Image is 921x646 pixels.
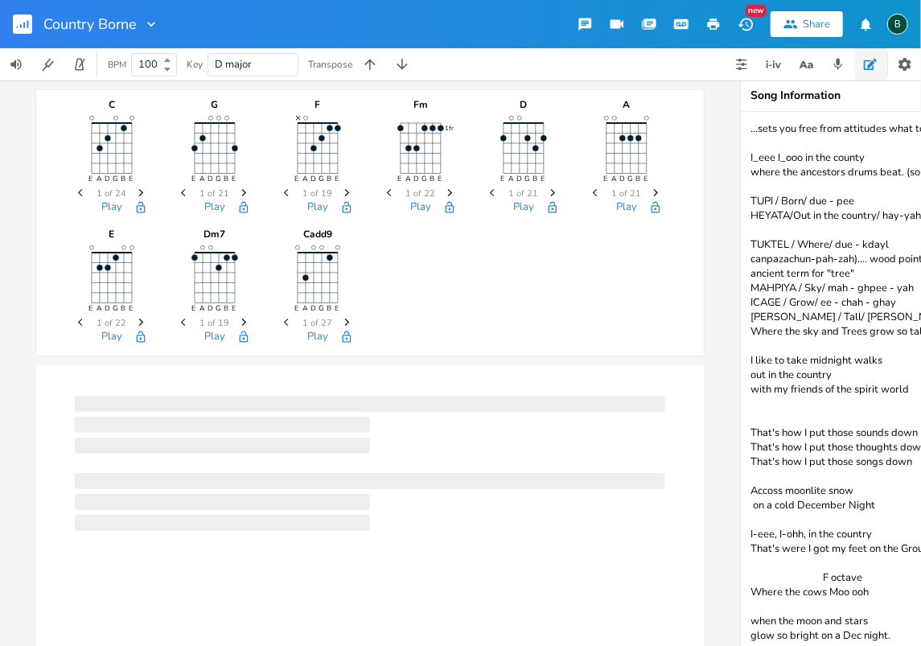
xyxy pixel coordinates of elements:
[307,201,328,215] button: Play
[303,304,309,314] text: A
[398,175,402,184] text: E
[224,304,229,314] text: B
[525,175,531,184] text: G
[730,10,762,39] button: New
[501,175,505,184] text: E
[204,331,225,344] button: Play
[612,189,642,198] span: 1 of 21
[586,100,667,109] div: A
[335,304,339,314] text: E
[327,175,332,184] text: B
[644,175,648,184] text: E
[406,189,436,198] span: 1 of 22
[446,124,454,133] text: 1fr
[200,189,230,198] span: 1 of 21
[327,304,332,314] text: B
[200,304,206,314] text: A
[430,175,435,184] text: B
[101,201,122,215] button: Play
[216,304,222,314] text: G
[113,175,119,184] text: G
[97,189,127,198] span: 1 of 24
[278,100,358,109] div: F
[483,100,564,109] div: D
[335,175,339,184] text: E
[105,304,111,314] text: D
[311,304,317,314] text: D
[278,229,358,239] div: Cadd9
[121,304,126,314] text: B
[113,304,119,314] text: G
[319,175,325,184] text: G
[208,175,214,184] text: D
[72,100,152,109] div: C
[192,304,196,314] text: E
[130,304,134,314] text: E
[604,175,608,184] text: E
[303,319,333,327] span: 1 of 27
[887,6,908,43] button: B
[533,175,538,184] text: B
[101,331,122,344] button: Play
[616,201,637,215] button: Play
[175,100,255,109] div: G
[406,175,412,184] text: A
[509,189,539,198] span: 1 of 21
[620,175,626,184] text: D
[208,304,214,314] text: D
[771,11,843,37] button: Share
[414,175,420,184] text: D
[232,304,236,314] text: E
[192,175,196,184] text: E
[97,304,103,314] text: A
[303,175,309,184] text: A
[187,60,203,69] div: Key
[224,175,229,184] text: B
[311,175,317,184] text: D
[636,175,641,184] text: B
[746,5,767,17] div: New
[121,175,126,184] text: B
[232,175,236,184] text: E
[43,17,137,31] span: Country Borne
[295,304,299,314] text: E
[612,175,618,184] text: A
[216,175,222,184] text: G
[108,60,126,69] div: BPM
[422,175,428,184] text: G
[380,100,461,109] div: Fm
[410,201,431,215] button: Play
[513,201,534,215] button: Play
[215,57,252,72] span: D major
[628,175,634,184] text: G
[72,229,152,239] div: E
[97,319,127,327] span: 1 of 22
[295,175,299,184] text: E
[200,319,230,327] span: 1 of 19
[517,175,523,184] text: D
[319,304,325,314] text: G
[130,175,134,184] text: E
[509,175,515,184] text: A
[307,331,328,344] button: Play
[303,189,333,198] span: 1 of 19
[200,175,206,184] text: A
[803,17,830,31] div: Share
[89,175,93,184] text: E
[97,175,103,184] text: A
[887,14,908,35] div: BruCe
[175,229,255,239] div: Dm7
[438,175,442,184] text: E
[89,304,93,314] text: E
[105,175,111,184] text: D
[204,201,225,215] button: Play
[308,60,352,69] div: Transpose
[295,111,301,124] text: ×
[541,175,545,184] text: E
